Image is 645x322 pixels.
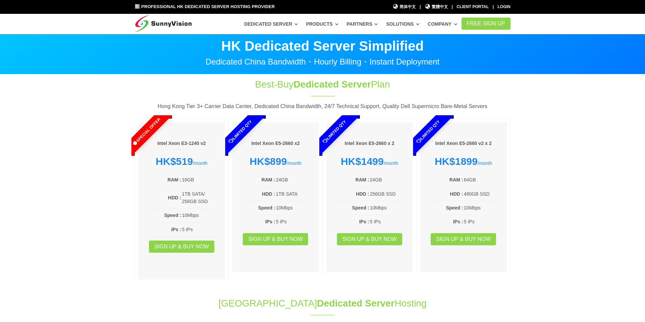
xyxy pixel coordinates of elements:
b: IPs : [265,219,275,224]
span: Dedicated Server [294,79,371,90]
td: 10Mbps [464,204,497,212]
li: | [420,4,421,10]
b: IPs : [453,219,463,224]
a: Sign up & Buy Now [149,241,214,253]
span: Professional HK Dedicated Server Hosting Provider [141,4,275,9]
h6: Intel Xeon E3-1240 v2 [149,140,215,147]
div: /month [149,155,215,168]
td: 5 IPs [369,218,403,226]
a: Solutions [386,18,420,30]
strong: HK$1899 [435,156,478,167]
td: 5 IPs [464,218,497,226]
td: 256GB SSD [369,190,403,198]
b: Speed : [446,205,463,210]
strong: HK$899 [250,156,287,167]
h1: Best-Buy Plan [210,78,435,91]
b: HDD : [262,191,275,197]
a: Partners [347,18,378,30]
b: HDD : [168,195,181,200]
span: Limited Qty [306,103,363,160]
span: Limited Qty [400,103,457,160]
li: | [452,4,453,10]
div: /month [430,155,497,168]
b: IPs : [171,227,181,232]
span: Limited Qty [212,103,269,160]
td: 24GB [276,176,309,184]
p: Hong Kong Tier 3+ Carrier Data Center, Dedicated China Bandwidth, 24/7 Technical Support, Quality... [135,102,511,111]
td: 1TB SATA/ 256GB SSD [181,190,215,206]
td: 10Mbps [181,211,215,219]
td: 16GB [181,176,215,184]
td: 64GB [464,176,497,184]
a: Sign up & Buy Now [243,233,308,245]
a: Company [428,18,457,30]
a: Dedicated Server [244,18,298,30]
strong: HK$519 [156,156,193,167]
b: RAM : [261,177,275,182]
a: Client Portal [457,4,489,9]
td: 24GB [369,176,403,184]
b: RAM : [356,177,369,182]
b: HDD : [356,191,369,197]
td: 5 IPs [276,218,309,226]
li: | [493,4,494,10]
p: HK Dedicated Server Simplified [135,39,511,53]
b: HDD : [450,191,463,197]
div: /month [337,155,403,168]
b: Speed : [258,205,275,210]
a: Sign up & Buy Now [431,233,496,245]
b: RAM : [168,177,181,182]
h6: Intel Xeon E5-2660 x2 [242,140,309,147]
a: 简体中文 [393,4,416,10]
td: 1TB SATA [276,190,309,198]
td: 10Mbps [276,204,309,212]
b: IPs : [359,219,369,224]
a: Sign up & Buy Now [337,233,402,245]
td: 5 IPs [181,225,215,233]
a: 繁體中文 [425,4,448,10]
div: /month [242,155,309,168]
span: Dedicated Server [317,298,394,308]
td: 10Mbps [369,204,403,212]
b: Speed : [164,213,181,218]
b: Speed : [352,205,369,210]
strong: HK$1499 [341,156,384,167]
td: 480GB SSD [464,190,497,198]
h6: Intel Xeon E5-2660 v2 x 2 [430,140,497,147]
span: Special Offer [118,103,175,160]
p: Dedicated China Bandwidth・Hourly Billing・Instant Deployment [135,58,511,66]
a: FREE Sign Up [461,18,511,30]
h1: [GEOGRAPHIC_DATA] Hosting [135,297,511,310]
h6: Intel Xeon E5-2660 x 2 [337,140,403,147]
b: RAM : [449,177,463,182]
a: Products [306,18,339,30]
a: Login [498,4,511,9]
